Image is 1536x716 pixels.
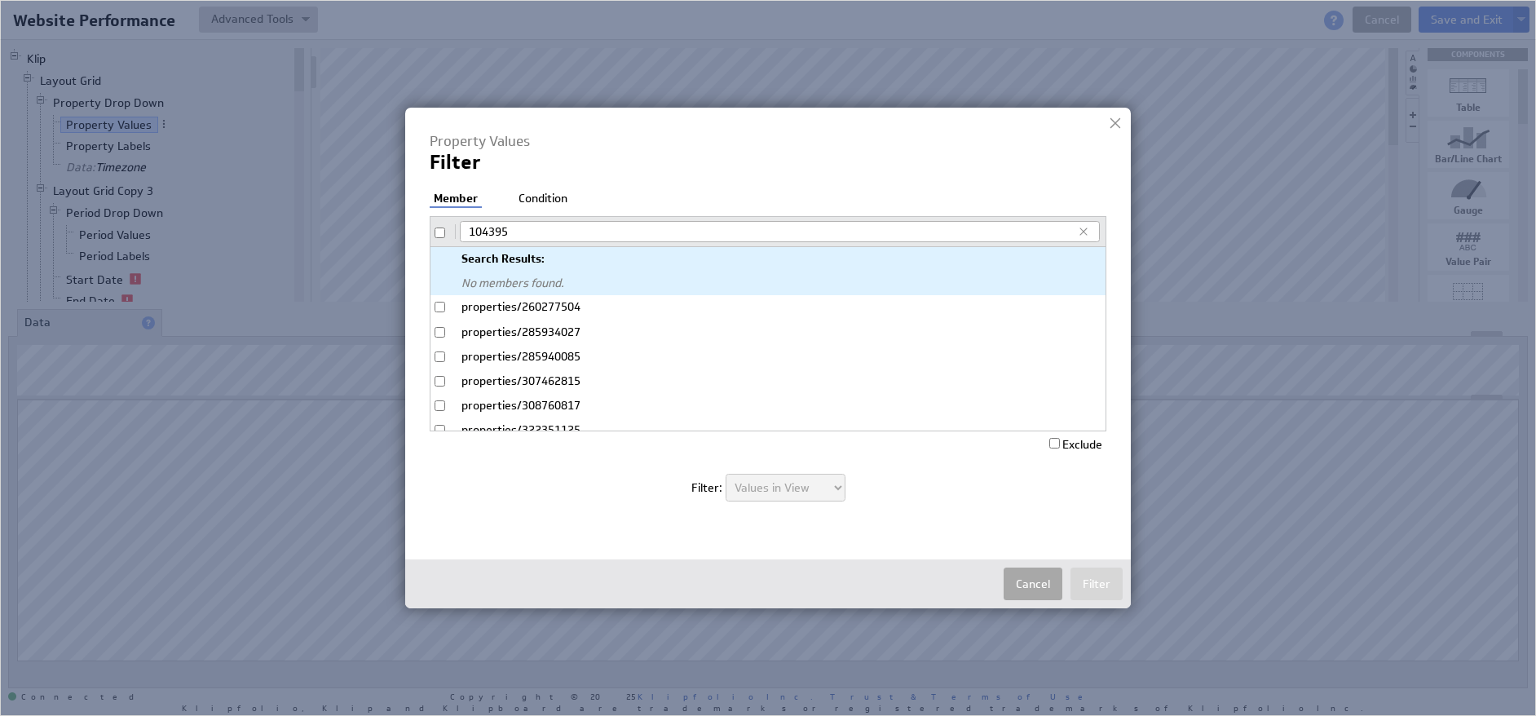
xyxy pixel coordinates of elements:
[691,480,722,495] span: Filter:
[461,299,1089,316] span: properties/260277504
[460,221,1100,242] input: Search...
[435,302,445,312] input: properties/260277504 properties/260277504
[514,191,572,207] li: Condition
[430,418,1106,442] label: properties/322351125
[430,132,1073,150] h4: Property Values
[435,351,445,362] input: properties/285940085 properties/285940085
[430,247,1106,272] p: Search Results:
[461,325,1089,341] span: properties/285934027
[430,191,482,209] li: Member
[1004,568,1062,600] button: Cancel
[430,295,1106,319] label: properties/260277504
[461,422,1089,439] span: properties/322351125
[1049,438,1060,449] input: Exclude
[430,320,1106,344] label: properties/285934027
[430,154,1101,170] h2: Filter
[435,400,445,411] input: properties/308760817 properties/308760817
[461,398,1089,414] span: properties/308760817
[461,373,1089,390] span: properties/307462815
[435,376,445,387] input: properties/307462815 properties/307462815
[430,272,1106,296] p: No members found.
[1049,437,1102,452] label: Exclude
[430,394,1106,418] label: properties/308760817
[435,327,445,338] input: properties/285934027 properties/285934027
[461,349,1089,365] span: properties/285940085
[1070,568,1123,600] button: Filter
[435,425,445,435] input: properties/322351125 properties/322351125
[430,369,1106,393] label: properties/307462815
[430,345,1106,369] label: properties/285940085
